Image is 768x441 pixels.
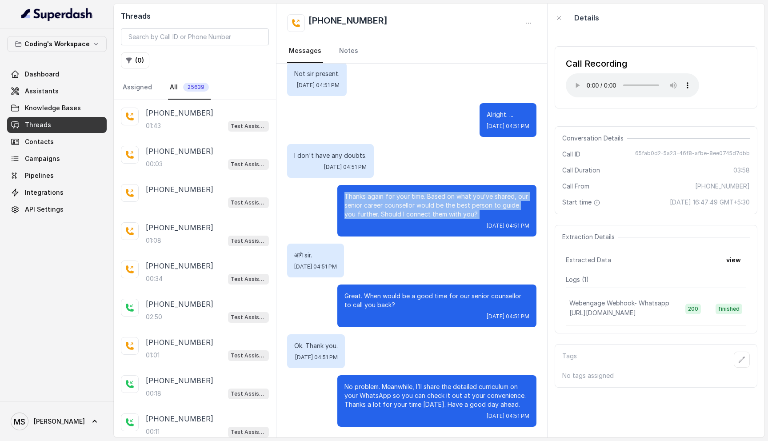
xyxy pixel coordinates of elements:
span: Start time [562,198,602,207]
span: Call From [562,182,589,191]
p: Test Assistant-3 (GenAI Tech) [231,313,266,322]
p: 00:34 [146,274,163,283]
p: [PHONE_NUMBER] [146,413,213,424]
a: Notes [337,39,360,63]
a: Dashboard [7,66,107,82]
p: [PHONE_NUMBER] [146,261,213,271]
text: MS [14,417,25,426]
span: [DATE] 04:51 PM [487,222,529,229]
img: light.svg [21,7,93,21]
span: 25639 [183,83,209,92]
span: [URL][DOMAIN_NAME] [569,309,636,317]
p: [PHONE_NUMBER] [146,222,213,233]
span: Extracted Data [566,256,611,265]
span: Integrations [25,188,64,197]
span: Call ID [562,150,580,159]
a: Integrations [7,184,107,200]
p: 00:03 [146,160,163,168]
p: Logs ( 1 ) [566,275,746,284]
p: 00:11 [146,427,160,436]
span: [DATE] 04:51 PM [294,263,337,270]
p: Tags [562,352,577,368]
span: Threads [25,120,51,129]
span: Extraction Details [562,233,618,241]
button: Coding's Workspace [7,36,107,52]
a: API Settings [7,201,107,217]
p: [PHONE_NUMBER] [146,337,213,348]
a: Assistants [7,83,107,99]
span: [DATE] 04:51 PM [297,82,340,89]
a: Assigned [121,76,154,100]
div: Call Recording [566,57,699,70]
span: [DATE] 04:51 PM [324,164,367,171]
p: [PHONE_NUMBER] [146,299,213,309]
span: Assistants [25,87,59,96]
p: No problem. Meanwhile, I’ll share the detailed curriculum on your WhatsApp so you can check it ou... [344,382,529,409]
p: Alright. ... [487,110,529,119]
span: Contacts [25,137,54,146]
p: No tags assigned [562,371,750,380]
p: [PHONE_NUMBER] [146,184,213,195]
span: finished [716,304,742,314]
p: आगे sir. [294,251,337,260]
p: Thanks again for your time. Based on what you’ve shared, our senior career counsellor would be th... [344,192,529,219]
p: Test Assistant-3 [231,198,266,207]
span: Campaigns [25,154,60,163]
nav: Tabs [121,76,269,100]
span: Knowledge Bases [25,104,81,112]
a: All25639 [168,76,211,100]
p: [PHONE_NUMBER] [146,108,213,118]
input: Search by Call ID or Phone Number [121,28,269,45]
p: 01:43 [146,121,161,130]
p: Test Assistant-3 [231,428,266,437]
h2: Threads [121,11,269,21]
h2: [PHONE_NUMBER] [308,14,388,32]
nav: Tabs [287,39,536,63]
p: Test Assistant- 2 [231,351,266,360]
span: [DATE] 04:51 PM [487,313,529,320]
a: Campaigns [7,151,107,167]
span: Dashboard [25,70,59,79]
p: Test Assistant-3 [231,389,266,398]
span: 65fab0d2-5a23-46f8-afbe-8ee0745d7dbb [635,150,750,159]
span: [PERSON_NAME] [34,417,85,426]
p: [PHONE_NUMBER] [146,375,213,386]
p: Not sir present. [294,69,340,78]
span: Pipelines [25,171,54,180]
a: [PERSON_NAME] [7,409,107,434]
span: [DATE] 04:51 PM [295,354,338,361]
span: [DATE] 04:51 PM [487,413,529,420]
p: Test Assistant- 2 [231,275,266,284]
p: I don't have any doubts. [294,151,367,160]
p: Test Assistant- 2 [231,237,266,245]
span: 200 [685,304,701,314]
audio: Your browser does not support the audio element. [566,73,699,97]
a: Threads [7,117,107,133]
a: Knowledge Bases [7,100,107,116]
p: 01:08 [146,236,161,245]
a: Messages [287,39,323,63]
p: Webengage Webhook- Whatsapp [569,299,669,308]
p: Ok. Thank you. [294,341,338,350]
p: Great. When would be a good time for our senior counsellor to call you back? [344,292,529,309]
p: Test Assistant-3 [231,122,266,131]
span: Call Duration [562,166,600,175]
button: (0) [121,52,149,68]
span: 03:58 [733,166,750,175]
a: Contacts [7,134,107,150]
button: view [721,252,746,268]
a: Pipelines [7,168,107,184]
span: [DATE] 16:47:49 GMT+5:30 [670,198,750,207]
p: 02:50 [146,313,162,321]
p: Details [574,12,599,23]
p: 00:18 [146,389,161,398]
p: Test Assistant- 2 [231,160,266,169]
p: Coding's Workspace [24,39,90,49]
span: [DATE] 04:51 PM [487,123,529,130]
p: [PHONE_NUMBER] [146,146,213,156]
p: 01:01 [146,351,160,360]
span: API Settings [25,205,64,214]
span: [PHONE_NUMBER] [695,182,750,191]
span: Conversation Details [562,134,627,143]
